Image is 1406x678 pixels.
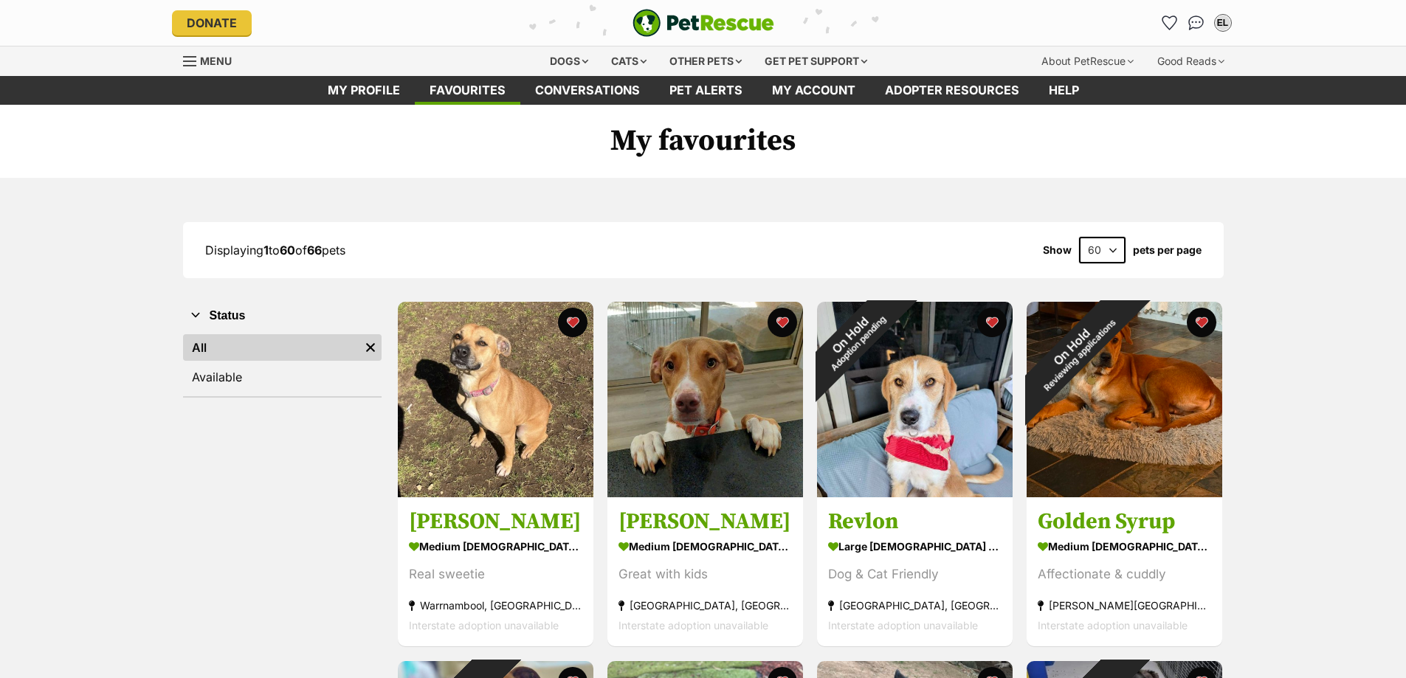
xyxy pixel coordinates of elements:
img: Narla [398,302,593,497]
a: conversations [520,76,655,105]
img: Heidi [607,302,803,497]
div: EL [1216,15,1230,30]
strong: 60 [280,243,295,257]
a: Adopter resources [870,76,1034,105]
div: Great with kids [618,565,792,585]
button: My account [1211,11,1235,35]
strong: 66 [307,243,322,257]
div: medium [DEMOGRAPHIC_DATA] Dog [409,536,582,558]
a: Pet alerts [655,76,757,105]
div: Status [183,331,382,396]
ul: Account quick links [1158,11,1235,35]
div: On Hold [789,274,918,403]
h3: Golden Syrup [1038,508,1211,536]
button: Status [183,306,382,325]
a: Revlon large [DEMOGRAPHIC_DATA] Dog Dog & Cat Friendly [GEOGRAPHIC_DATA], [GEOGRAPHIC_DATA] Inter... [817,497,1013,647]
h3: [PERSON_NAME] [618,508,792,536]
a: Help [1034,76,1094,105]
span: Reviewing applications [1041,317,1117,393]
a: Available [183,364,382,390]
div: Dog & Cat Friendly [828,565,1002,585]
img: chat-41dd97257d64d25036548639549fe6c8038ab92f7586957e7f3b1b290dea8141.svg [1188,15,1204,30]
div: Get pet support [754,46,878,76]
a: Menu [183,46,242,73]
div: [GEOGRAPHIC_DATA], [GEOGRAPHIC_DATA] [828,596,1002,616]
span: Adoption pending [829,314,888,373]
a: All [183,334,359,361]
strong: 1 [263,243,269,257]
button: favourite [768,308,797,337]
a: Favourites [1158,11,1182,35]
a: My account [757,76,870,105]
div: [PERSON_NAME][GEOGRAPHIC_DATA] [1038,596,1211,616]
a: My profile [313,76,415,105]
div: large [DEMOGRAPHIC_DATA] Dog [828,536,1002,558]
span: Menu [200,55,232,67]
div: Affectionate & cuddly [1038,565,1211,585]
span: Show [1043,244,1072,256]
a: Favourites [415,76,520,105]
button: favourite [558,308,587,337]
div: [GEOGRAPHIC_DATA], [GEOGRAPHIC_DATA] [618,596,792,616]
div: medium [DEMOGRAPHIC_DATA] Dog [618,536,792,558]
a: Golden Syrup medium [DEMOGRAPHIC_DATA] Dog Affectionate & cuddly [PERSON_NAME][GEOGRAPHIC_DATA] I... [1027,497,1222,647]
a: Remove filter [359,334,382,361]
span: Displaying to of pets [205,243,345,257]
div: Cats [601,46,657,76]
a: On HoldReviewing applications [1027,485,1222,500]
div: medium [DEMOGRAPHIC_DATA] Dog [1038,536,1211,558]
h3: [PERSON_NAME] [409,508,582,536]
img: Golden Syrup [1027,302,1222,497]
button: favourite [1187,308,1216,337]
div: Other pets [659,46,752,76]
span: Interstate adoption unavailable [1038,620,1188,632]
label: pets per page [1133,244,1202,256]
img: Revlon [817,302,1013,497]
div: Dogs [540,46,599,76]
a: On HoldAdoption pending [817,485,1013,500]
a: [PERSON_NAME] medium [DEMOGRAPHIC_DATA] Dog Real sweetie Warrnambool, [GEOGRAPHIC_DATA] Interstat... [398,497,593,647]
span: Interstate adoption unavailable [828,620,978,632]
a: Conversations [1185,11,1208,35]
h3: Revlon [828,508,1002,536]
a: PetRescue [633,9,774,37]
span: Interstate adoption unavailable [409,620,559,632]
div: On Hold [993,269,1157,432]
img: logo-e224e6f780fb5917bec1dbf3a21bbac754714ae5b6737aabdf751b685950b380.svg [633,9,774,37]
a: Donate [172,10,252,35]
div: About PetRescue [1031,46,1144,76]
span: Interstate adoption unavailable [618,620,768,632]
div: Good Reads [1147,46,1235,76]
div: Warrnambool, [GEOGRAPHIC_DATA] [409,596,582,616]
a: [PERSON_NAME] medium [DEMOGRAPHIC_DATA] Dog Great with kids [GEOGRAPHIC_DATA], [GEOGRAPHIC_DATA] ... [607,497,803,647]
div: Real sweetie [409,565,582,585]
button: favourite [977,308,1007,337]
